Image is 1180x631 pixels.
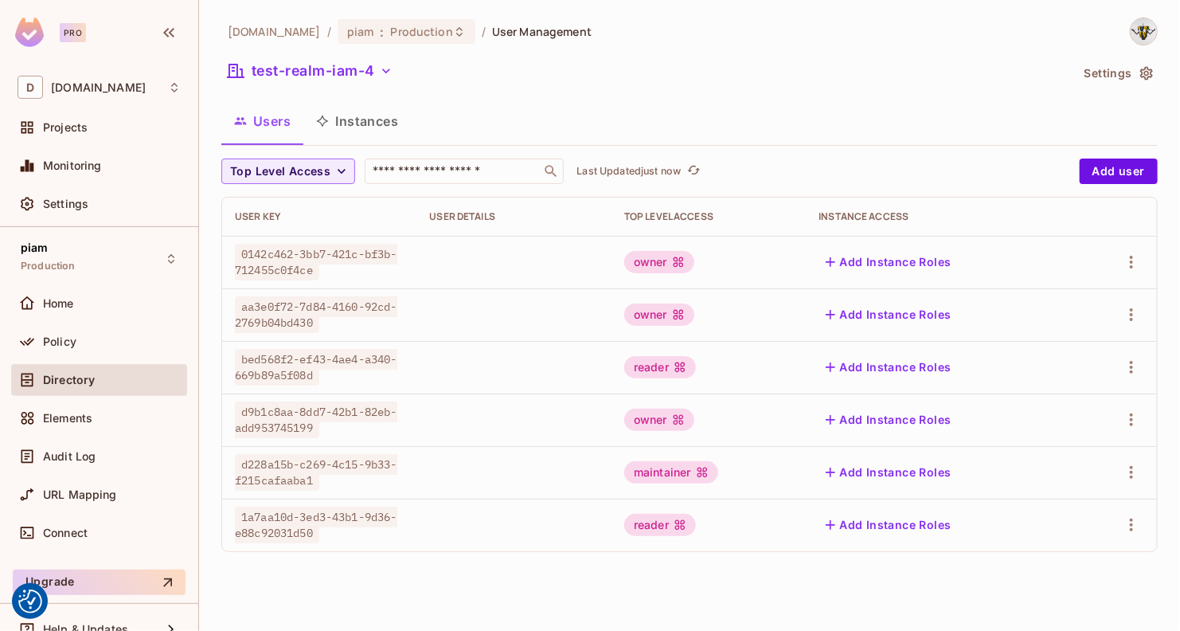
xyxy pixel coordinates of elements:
[21,260,76,272] span: Production
[819,512,958,538] button: Add Instance Roles
[221,159,355,184] button: Top Level Access
[235,507,397,543] span: 1a7aa10d-3ed3-43b1-9d36-e88c92031d50
[15,18,44,47] img: SReyMgAAAABJRU5ErkJggg==
[430,210,600,223] div: User Details
[624,304,694,326] div: owner
[230,162,330,182] span: Top Level Access
[43,374,95,386] span: Directory
[1080,159,1158,184] button: Add user
[18,76,43,99] span: D
[684,162,703,181] button: refresh
[43,297,74,310] span: Home
[624,461,718,484] div: maintainer
[681,162,703,181] span: Click to refresh data
[235,296,397,333] span: aa3e0f72-7d84-4160-92cd-2769b04bd430
[228,24,321,39] span: the active workspace
[43,335,76,348] span: Policy
[18,590,42,613] img: Revisit consent button
[819,249,958,275] button: Add Instance Roles
[624,514,696,536] div: reader
[379,25,385,38] span: :
[60,23,86,42] div: Pro
[13,570,186,595] button: Upgrade
[624,251,694,273] div: owner
[18,590,42,613] button: Consent Preferences
[235,210,404,223] div: User Key
[43,121,88,134] span: Projects
[21,241,49,254] span: piam
[1131,18,1157,45] img: Hartmann, Patrick
[576,165,681,178] p: Last Updated just now
[819,355,958,380] button: Add Instance Roles
[1078,61,1158,86] button: Settings
[235,349,397,386] span: bed568f2-ef43-4ae4-a340-669b89a5f08d
[221,58,399,84] button: test-realm-iam-4
[43,488,117,501] span: URL Mapping
[43,527,88,539] span: Connect
[43,198,88,210] span: Settings
[235,244,397,280] span: 0142c462-3bb7-421c-bf3b-712455c0f4ce
[391,24,453,39] span: Production
[303,101,411,141] button: Instances
[492,24,592,39] span: User Management
[327,24,331,39] li: /
[43,412,92,425] span: Elements
[235,402,397,438] span: d9b1c8aa-8dd7-42b1-82eb-add953745199
[43,450,96,463] span: Audit Log
[687,163,701,179] span: refresh
[235,454,397,491] span: d228a15b-c269-4c15-9b33-f215cafaaba1
[51,81,146,94] span: Workspace: datev.de
[819,460,958,485] button: Add Instance Roles
[624,356,696,378] div: reader
[819,407,958,433] button: Add Instance Roles
[624,210,794,223] div: Top Level Access
[221,101,303,141] button: Users
[347,24,374,39] span: piam
[819,302,958,327] button: Add Instance Roles
[43,159,102,172] span: Monitoring
[819,210,1061,223] div: Instance Access
[624,409,694,431] div: owner
[482,24,486,39] li: /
